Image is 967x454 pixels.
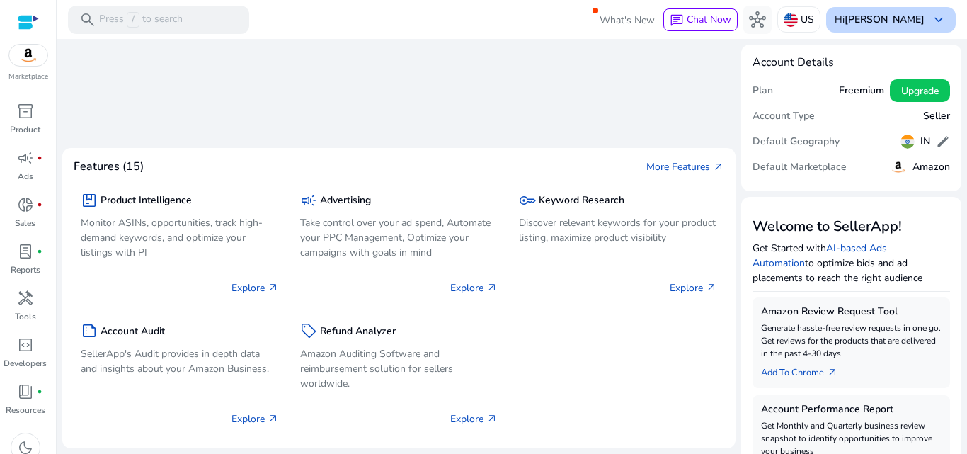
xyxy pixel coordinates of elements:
[519,215,717,245] p: Discover relevant keywords for your product listing, maximize product visibility
[17,103,34,120] span: inventory_2
[37,249,42,254] span: fiber_manual_record
[4,357,47,370] p: Developers
[600,8,655,33] span: What's New
[81,215,279,260] p: Monitor ASINs, opportunities, track high-demand keywords, and optimize your listings with PI
[670,13,684,28] span: chat
[79,11,96,28] span: search
[320,326,396,338] h5: Refund Analyzer
[17,290,34,307] span: handyman
[753,85,773,97] h5: Plan
[231,280,279,295] p: Explore
[17,336,34,353] span: code_blocks
[320,195,371,207] h5: Advertising
[743,6,772,34] button: hub
[450,280,498,295] p: Explore
[37,202,42,208] span: fiber_manual_record
[300,215,498,260] p: Take control over your ad spend, Automate your PPC Management, Optimize your campaigns with goals...
[663,8,738,31] button: chatChat Now
[890,159,907,176] img: amazon.svg
[827,367,838,378] span: arrow_outward
[936,135,950,149] span: edit
[17,243,34,260] span: lab_profile
[268,282,279,293] span: arrow_outward
[845,13,925,26] b: [PERSON_NAME]
[8,72,48,82] p: Marketplace
[6,404,45,416] p: Resources
[761,306,942,318] h5: Amazon Review Request Tool
[486,282,498,293] span: arrow_outward
[37,389,42,395] span: fiber_manual_record
[18,170,33,183] p: Ads
[81,346,279,376] p: SellerApp's Audit provides in depth data and insights about your Amazon Business.
[268,413,279,424] span: arrow_outward
[15,310,36,323] p: Tools
[753,241,951,285] p: Get Started with to optimize bids and ad placements to reach the right audience
[81,192,98,209] span: package
[670,280,717,295] p: Explore
[923,110,950,123] h5: Seller
[761,360,849,380] a: Add To Chrome
[101,326,165,338] h5: Account Audit
[646,159,724,174] a: More Featuresarrow_outward
[900,135,915,149] img: in.svg
[901,84,939,98] span: Upgrade
[835,15,925,25] p: Hi
[930,11,947,28] span: keyboard_arrow_down
[539,195,624,207] h5: Keyword Research
[920,136,930,148] h5: IN
[761,404,942,416] h5: Account Performance Report
[17,149,34,166] span: campaign
[231,412,279,426] p: Explore
[749,11,766,28] span: hub
[127,12,139,28] span: /
[11,263,40,276] p: Reports
[300,322,317,339] span: sell
[890,79,950,102] button: Upgrade
[519,192,536,209] span: key
[706,282,717,293] span: arrow_outward
[486,413,498,424] span: arrow_outward
[300,192,317,209] span: campaign
[300,346,498,391] p: Amazon Auditing Software and reimbursement solution for sellers worldwide.
[753,110,815,123] h5: Account Type
[753,56,951,69] h4: Account Details
[450,412,498,426] p: Explore
[784,13,798,27] img: us.svg
[753,136,840,148] h5: Default Geography
[912,161,950,174] h5: Amazon
[101,195,192,207] h5: Product Intelligence
[81,322,98,339] span: summarize
[839,85,884,97] h5: Freemium
[9,45,47,66] img: amazon.svg
[15,217,35,229] p: Sales
[37,155,42,161] span: fiber_manual_record
[753,242,887,270] a: AI-based Ads Automation
[10,123,40,136] p: Product
[753,218,951,235] h3: Welcome to SellerApp!
[761,322,942,360] p: Generate hassle-free review requests in one go. Get reviews for the products that are delivered i...
[99,12,183,28] p: Press to search
[687,13,731,26] span: Chat Now
[753,161,847,174] h5: Default Marketplace
[17,383,34,400] span: book_4
[74,160,144,174] h4: Features (15)
[17,196,34,213] span: donut_small
[801,7,814,32] p: US
[713,161,724,173] span: arrow_outward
